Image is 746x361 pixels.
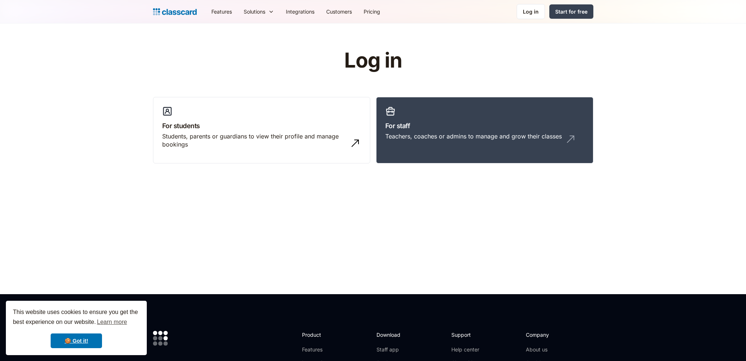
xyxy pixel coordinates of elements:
[162,121,361,131] h3: For students
[526,346,575,353] a: About us
[523,8,539,15] div: Log in
[256,49,490,72] h1: Log in
[385,121,584,131] h3: For staff
[6,301,147,355] div: cookieconsent
[96,317,128,328] a: learn more about cookies
[13,308,140,328] span: This website uses cookies to ensure you get the best experience on our website.
[376,97,593,164] a: For staffTeachers, coaches or admins to manage and grow their classes
[451,331,481,339] h2: Support
[51,333,102,348] a: dismiss cookie message
[205,3,238,20] a: Features
[526,331,575,339] h2: Company
[302,331,341,339] h2: Product
[385,132,562,140] div: Teachers, coaches or admins to manage and grow their classes
[376,346,407,353] a: Staff app
[280,3,320,20] a: Integrations
[238,3,280,20] div: Solutions
[555,8,587,15] div: Start for free
[376,331,407,339] h2: Download
[244,8,265,15] div: Solutions
[549,4,593,19] a: Start for free
[358,3,386,20] a: Pricing
[162,132,346,149] div: Students, parents or guardians to view their profile and manage bookings
[517,4,545,19] a: Log in
[153,7,197,17] a: home
[153,97,370,164] a: For studentsStudents, parents or guardians to view their profile and manage bookings
[451,346,481,353] a: Help center
[320,3,358,20] a: Customers
[302,346,341,353] a: Features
